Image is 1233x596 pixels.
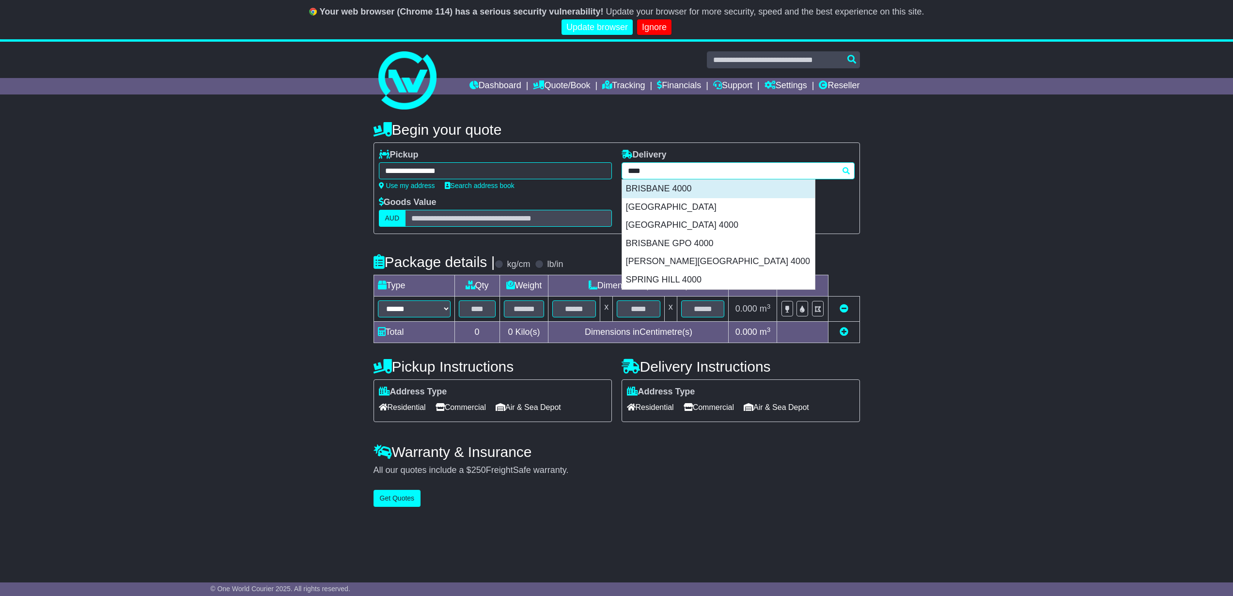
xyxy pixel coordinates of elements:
[374,322,454,343] td: Total
[533,78,590,94] a: Quote/Book
[622,359,860,375] h4: Delivery Instructions
[374,490,421,507] button: Get Quotes
[622,150,667,160] label: Delivery
[379,400,426,415] span: Residential
[622,162,855,179] typeahead: Please provide city
[548,322,729,343] td: Dimensions in Centimetre(s)
[379,182,435,189] a: Use my address
[657,78,701,94] a: Financials
[374,465,860,476] div: All our quotes include a $ FreightSafe warranty.
[627,387,695,397] label: Address Type
[664,297,677,322] td: x
[499,275,548,297] td: Weight
[469,78,521,94] a: Dashboard
[508,327,513,337] span: 0
[684,400,734,415] span: Commercial
[471,465,486,475] span: 250
[600,297,613,322] td: x
[562,19,633,35] a: Update browser
[622,180,815,198] div: BRISBANE 4000
[840,304,848,314] a: Remove this item
[374,254,495,270] h4: Package details |
[602,78,645,94] a: Tracking
[735,327,757,337] span: 0.000
[622,271,815,289] div: SPRING HILL 4000
[374,444,860,460] h4: Warranty & Insurance
[840,327,848,337] a: Add new item
[760,304,771,314] span: m
[507,259,530,270] label: kg/cm
[767,303,771,310] sup: 3
[627,400,674,415] span: Residential
[379,150,419,160] label: Pickup
[735,304,757,314] span: 0.000
[379,197,437,208] label: Goods Value
[454,275,499,297] td: Qty
[454,322,499,343] td: 0
[210,585,350,593] span: © One World Courier 2025. All rights reserved.
[622,216,815,235] div: [GEOGRAPHIC_DATA] 4000
[379,210,406,227] label: AUD
[374,275,454,297] td: Type
[767,326,771,333] sup: 3
[622,252,815,271] div: [PERSON_NAME][GEOGRAPHIC_DATA] 4000
[320,7,604,16] b: Your web browser (Chrome 114) has a serious security vulnerability!
[496,400,561,415] span: Air & Sea Depot
[374,359,612,375] h4: Pickup Instructions
[713,78,752,94] a: Support
[379,387,447,397] label: Address Type
[547,259,563,270] label: lb/in
[765,78,807,94] a: Settings
[374,122,860,138] h4: Begin your quote
[744,400,809,415] span: Air & Sea Depot
[445,182,515,189] a: Search address book
[622,235,815,253] div: BRISBANE GPO 4000
[499,322,548,343] td: Kilo(s)
[548,275,729,297] td: Dimensions (L x W x H)
[637,19,671,35] a: Ignore
[606,7,924,16] span: Update your browser for more security, speed and the best experience on this site.
[760,327,771,337] span: m
[436,400,486,415] span: Commercial
[622,198,815,217] div: [GEOGRAPHIC_DATA]
[819,78,859,94] a: Reseller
